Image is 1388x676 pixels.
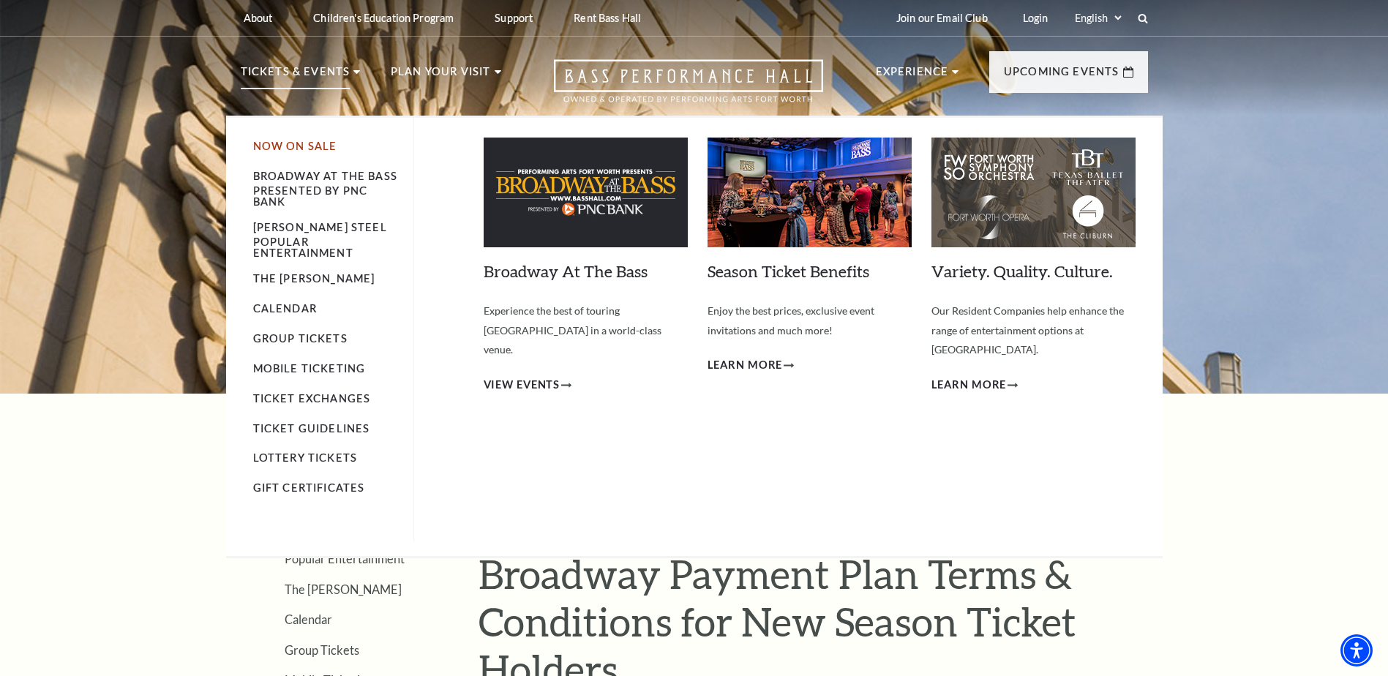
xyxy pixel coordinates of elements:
p: About [244,12,273,24]
a: Group Tickets [253,332,348,345]
img: Season Ticket Benefits [708,138,912,247]
a: Calendar [253,302,317,315]
p: Our Resident Companies help enhance the range of entertainment options at [GEOGRAPHIC_DATA]. [931,301,1136,360]
a: Open this option [501,59,876,116]
a: Now On Sale [253,140,337,152]
a: Calendar [285,612,332,626]
a: Broadway At The Bass [484,261,648,281]
a: The [PERSON_NAME] [285,582,402,596]
p: Children's Education Program [313,12,454,24]
p: Experience the best of touring [GEOGRAPHIC_DATA] in a world-class venue. [484,301,688,360]
a: Gift Certificates [253,481,365,494]
img: Variety. Quality. Culture. [931,138,1136,247]
img: Broadway At The Bass [484,138,688,247]
p: Plan Your Visit [391,63,491,89]
span: View Events [484,376,560,394]
a: View Events [484,376,572,394]
span: Learn More [931,376,1007,394]
a: Ticket Guidelines [253,422,370,435]
a: Mobile Ticketing [253,362,366,375]
a: Ticket Exchanges [253,392,371,405]
p: Upcoming Events [1004,63,1119,89]
a: Season Ticket Benefits [708,261,869,281]
a: Learn More Season Ticket Benefits [708,356,795,375]
select: Select: [1072,11,1124,25]
a: Broadway At The Bass presented by PNC Bank [253,170,397,207]
a: Variety. Quality. Culture. [931,261,1113,281]
a: Group Tickets [285,643,359,657]
a: [PERSON_NAME] Steel Popular Entertainment [253,221,387,258]
a: The [PERSON_NAME] [253,272,375,285]
p: Rent Bass Hall [574,12,641,24]
a: Learn More Variety. Quality. Culture. [931,376,1019,394]
p: Support [495,12,533,24]
p: Enjoy the best prices, exclusive event invitations and much more! [708,301,912,340]
a: Lottery Tickets [253,451,358,464]
div: Accessibility Menu [1340,634,1373,666]
span: Learn More [708,356,783,375]
p: Tickets & Events [241,63,350,89]
p: Experience [876,63,949,89]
